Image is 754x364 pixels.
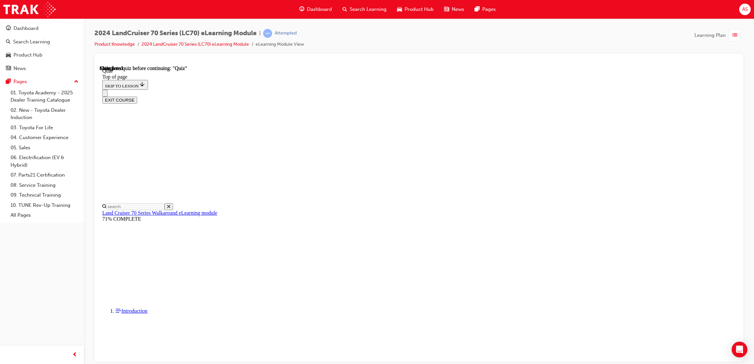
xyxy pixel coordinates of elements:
div: Dashboard [13,25,38,32]
a: 03. Toyota For Life [8,123,81,133]
span: AS [742,6,748,13]
span: search-icon [6,39,11,45]
div: 71% COMPLETE [3,151,636,157]
span: news-icon [444,5,449,13]
span: pages-icon [6,79,11,85]
button: Pages [3,76,81,88]
button: DashboardSearch LearningProduct HubNews [3,21,81,76]
a: guage-iconDashboard [294,3,337,16]
a: All Pages [8,210,81,220]
a: 2024 LandCruiser 70 Series (LC70) eLearning Module [141,41,249,47]
span: prev-icon [72,351,77,359]
button: Learning Plan [694,29,743,41]
button: EXIT COURSE [3,31,38,38]
button: Close search menu [65,138,73,145]
button: SKIP TO LESSON [3,14,48,24]
a: Search Learning [3,36,81,48]
div: News [13,65,26,72]
a: 04. Customer Experience [8,133,81,143]
span: pages-icon [475,5,480,13]
a: 02. New - Toyota Dealer Induction [8,105,81,123]
li: eLearning Module View [256,41,304,48]
a: news-iconNews [439,3,469,16]
a: 06. Electrification (EV & Hybrid) [8,153,81,170]
a: Product Knowledge [94,41,135,47]
span: Dashboard [307,6,332,13]
span: 2024 LandCruiser 70 Series (LC70) eLearning Module [94,30,257,37]
span: list-icon [732,31,737,39]
span: up-icon [74,78,79,86]
div: Pages [13,78,27,85]
div: Quiz [3,3,636,9]
a: Dashboard [3,22,81,35]
span: News [452,6,464,13]
span: car-icon [397,5,402,13]
a: car-iconProduct Hub [392,3,439,16]
button: Close navigation menu [3,24,8,31]
a: 10. TUNE Rev-Up Training [8,200,81,210]
a: 08. Service Training [8,180,81,190]
div: Open Intercom Messenger [732,342,747,357]
div: Top of page [3,9,636,14]
input: Search [7,138,65,145]
span: learningRecordVerb_ATTEMPT-icon [263,29,272,38]
span: SKIP TO LESSON [5,18,46,23]
span: Product Hub [405,6,434,13]
span: guage-icon [6,26,11,32]
a: Land Cruiser 70 Series Walkaround eLearning module [3,145,117,150]
a: News [3,62,81,75]
span: Learning Plan [694,32,726,39]
a: 05. Sales [8,143,81,153]
a: search-iconSearch Learning [337,3,392,16]
span: news-icon [6,66,11,72]
span: guage-icon [299,5,304,13]
span: | [259,30,261,37]
a: pages-iconPages [469,3,501,16]
span: Pages [482,6,496,13]
a: 07. Parts21 Certification [8,170,81,180]
div: Attempted [275,30,297,36]
span: search-icon [342,5,347,13]
a: 01. Toyota Academy - 2025 Dealer Training Catalogue [8,88,81,105]
span: car-icon [6,52,11,58]
img: Trak [3,2,56,17]
button: AS [739,4,751,15]
span: Search Learning [350,6,387,13]
div: Product Hub [13,51,42,59]
a: 09. Technical Training [8,190,81,200]
a: Product Hub [3,49,81,61]
div: Search Learning [13,38,50,46]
